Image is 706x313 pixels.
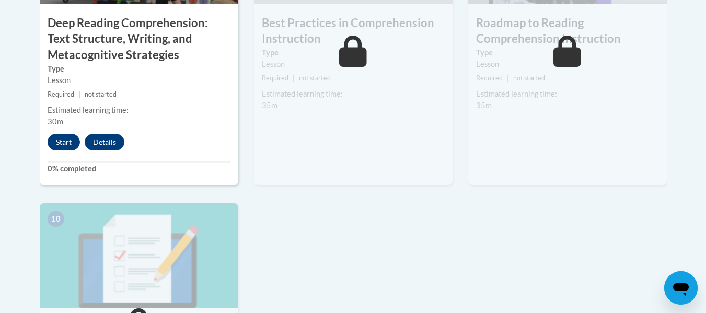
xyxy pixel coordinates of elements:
[40,203,238,308] img: Course Image
[85,90,117,98] span: not started
[299,74,331,82] span: not started
[48,105,230,116] div: Estimated learning time:
[664,271,698,305] iframe: Button to launch messaging window
[262,47,445,59] label: Type
[40,15,238,63] h3: Deep Reading Comprehension: Text Structure, Writing, and Metacognitive Strategies
[48,117,63,126] span: 30m
[476,101,492,110] span: 35m
[262,59,445,70] div: Lesson
[78,90,80,98] span: |
[513,74,545,82] span: not started
[476,88,659,100] div: Estimated learning time:
[476,74,503,82] span: Required
[262,88,445,100] div: Estimated learning time:
[293,74,295,82] span: |
[48,211,64,227] span: 10
[262,101,277,110] span: 35m
[262,74,288,82] span: Required
[468,15,667,48] h3: Roadmap to Reading Comprehension Instruction
[48,63,230,75] label: Type
[476,59,659,70] div: Lesson
[507,74,509,82] span: |
[48,90,74,98] span: Required
[48,134,80,150] button: Start
[85,134,124,150] button: Details
[48,163,230,175] label: 0% completed
[48,75,230,86] div: Lesson
[254,15,453,48] h3: Best Practices in Comprehension Instruction
[476,47,659,59] label: Type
